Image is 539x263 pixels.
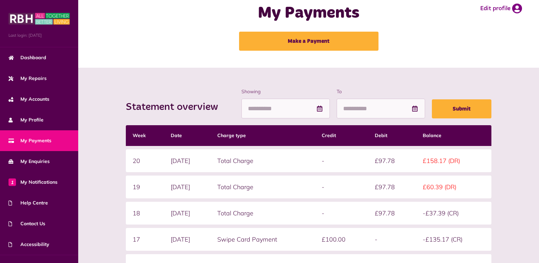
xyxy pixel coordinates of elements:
th: Credit [315,125,368,146]
h2: Statement overview [126,101,225,113]
a: Edit profile [480,3,522,14]
span: My Repairs [9,75,47,82]
td: - [315,176,368,198]
span: My Notifications [9,179,57,186]
th: Charge type [210,125,315,146]
td: Total Charge [210,176,315,198]
td: 20 [126,149,164,172]
a: Make a Payment [239,32,378,51]
td: Swipe Card Payment [210,228,315,251]
img: MyRBH [9,12,70,26]
span: Dashboard [9,54,46,61]
td: - [315,149,368,172]
td: Total Charge [210,202,315,225]
td: £97.78 [368,176,416,198]
h1: My Payments [200,3,417,23]
span: Help Centre [9,199,48,207]
th: Week [126,125,164,146]
td: - [368,228,416,251]
span: My Profile [9,116,44,124]
span: Last login: [DATE] [9,32,70,38]
td: £100.00 [315,228,368,251]
td: £97.78 [368,202,416,225]
td: Total Charge [210,149,315,172]
span: My Payments [9,137,51,144]
td: - [315,202,368,225]
td: £158.17 (DR) [416,149,492,172]
button: Submit [432,99,491,118]
td: £97.78 [368,149,416,172]
td: -£37.39 (CR) [416,202,492,225]
th: Date [164,125,211,146]
label: To [337,88,425,95]
th: Debit [368,125,416,146]
td: 19 [126,176,164,198]
label: Showing [241,88,330,95]
td: 18 [126,202,164,225]
span: My Enquiries [9,158,50,165]
td: [DATE] [164,228,211,251]
th: Balance [416,125,492,146]
td: £60.39 (DR) [416,176,492,198]
td: [DATE] [164,176,211,198]
td: [DATE] [164,149,211,172]
td: -£135.17 (CR) [416,228,492,251]
span: Accessibility [9,241,49,248]
span: 1 [9,178,16,186]
td: [DATE] [164,202,211,225]
td: 17 [126,228,164,251]
span: My Accounts [9,96,49,103]
span: Contact Us [9,220,45,227]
